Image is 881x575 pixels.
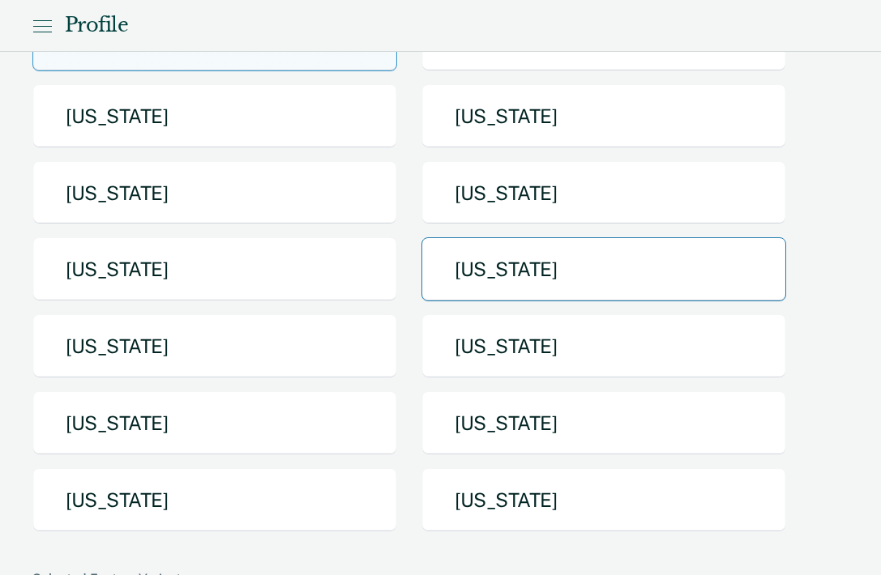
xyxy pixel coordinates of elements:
button: [US_STATE] [421,468,786,532]
button: [US_STATE] [32,161,397,225]
button: [US_STATE] [32,391,397,455]
button: [US_STATE] [421,391,786,455]
button: [US_STATE] [421,84,786,148]
button: [US_STATE] [32,468,397,532]
button: [US_STATE] [421,237,786,301]
button: [US_STATE] [32,237,397,301]
button: [US_STATE] [32,84,397,148]
button: [US_STATE] [421,161,786,225]
button: [US_STATE] [32,314,397,378]
button: [US_STATE] [421,314,786,378]
div: Profile [65,14,128,37]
